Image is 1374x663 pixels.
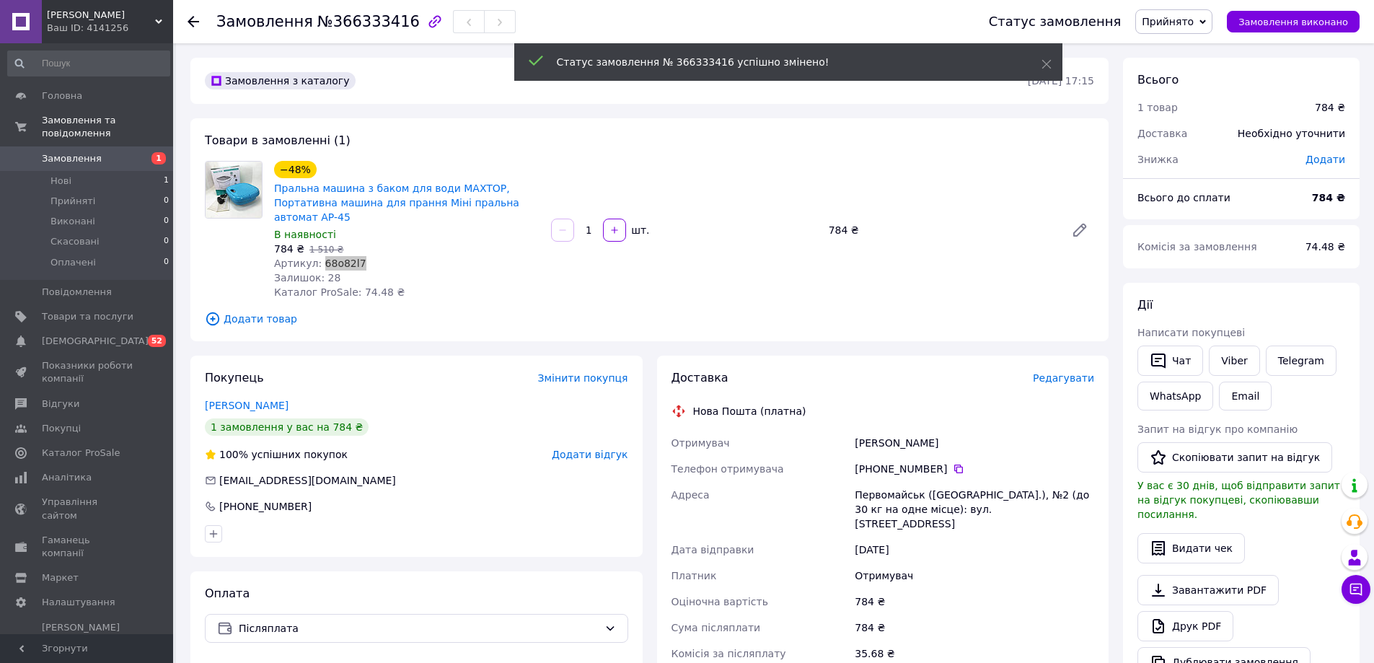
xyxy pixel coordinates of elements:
span: 52 [148,335,166,347]
span: Дата відправки [671,544,754,556]
span: Оплачені [50,256,96,269]
span: Запит на відгук про компанію [1137,423,1298,435]
a: [PERSON_NAME] [205,400,289,411]
span: Замовлення та повідомлення [42,114,173,140]
div: Первомайськ ([GEOGRAPHIC_DATA].), №2 (до 30 кг на одне місце): вул. [STREET_ADDRESS] [852,482,1097,537]
div: [PERSON_NAME] [852,430,1097,456]
img: Пральна машина з баком для води MAXTOP, Портативна машина для прання Міні пральна автомат AP-45 [206,162,262,218]
span: В наявності [274,229,336,240]
span: Налаштування [42,596,115,609]
span: Замовлення виконано [1238,17,1348,27]
span: Гаманець компанії [42,534,133,560]
div: 784 ₴ [823,220,1060,240]
span: Дії [1137,298,1153,312]
span: 1 [151,152,166,164]
a: WhatsApp [1137,382,1213,410]
span: Всього до сплати [1137,192,1230,203]
span: Залишок: 28 [274,272,340,284]
span: Скасовані [50,235,100,248]
button: Чат [1137,346,1203,376]
button: Email [1219,382,1272,410]
span: Додати [1305,154,1345,165]
span: Оціночна вартість [671,596,768,607]
div: 784 ₴ [852,615,1097,641]
span: Каталог ProSale [42,447,120,460]
span: Товари в замовленні (1) [205,133,351,147]
span: Твій Маркет [47,9,155,22]
span: Товари та послуги [42,310,133,323]
span: Адреса [671,489,710,501]
span: Головна [42,89,82,102]
button: Чат з покупцем [1342,575,1370,604]
div: шт. [627,223,651,237]
span: Комісія за замовлення [1137,241,1257,253]
span: Замовлення [42,152,102,165]
button: Замовлення виконано [1227,11,1360,32]
button: Видати чек [1137,533,1245,563]
span: Прийняті [50,195,95,208]
span: 100% [219,449,248,460]
div: Ваш ID: 4141256 [47,22,173,35]
div: [DATE] [852,537,1097,563]
span: Виконані [50,215,95,228]
span: Прийнято [1142,16,1194,27]
a: Редагувати [1065,216,1094,245]
div: Отримувач [852,563,1097,589]
div: успішних покупок [205,447,348,462]
div: Статус замовлення № 366333416 успішно змінено! [557,55,1005,69]
button: Скопіювати запит на відгук [1137,442,1332,473]
div: [PHONE_NUMBER] [855,462,1094,476]
span: Отримувач [671,437,730,449]
span: Маркет [42,571,79,584]
span: 0 [164,235,169,248]
span: Повідомлення [42,286,112,299]
div: −48% [274,161,317,178]
span: Телефон отримувача [671,463,784,475]
a: Telegram [1266,346,1336,376]
span: У вас є 30 днів, щоб відправити запит на відгук покупцеві, скопіювавши посилання. [1137,480,1340,520]
div: [PHONE_NUMBER] [218,499,313,514]
span: Замовлення [216,13,313,30]
span: Змінити покупця [538,372,628,384]
span: Доставка [1137,128,1187,139]
a: Viber [1209,346,1259,376]
span: Редагувати [1033,372,1094,384]
span: Доставка [671,371,728,385]
span: Додати відгук [552,449,627,460]
span: 784 ₴ [274,243,304,255]
span: 1 510 ₴ [309,245,343,255]
span: Післяплата [239,620,599,636]
span: 1 товар [1137,102,1178,113]
span: 74.48 ₴ [1305,241,1345,253]
span: 1 [164,175,169,188]
span: 0 [164,215,169,228]
span: Аналітика [42,471,92,484]
div: Нова Пошта (платна) [690,404,810,418]
span: Показники роботи компанії [42,359,133,385]
div: 784 ₴ [1315,100,1345,115]
span: Покупець [205,371,264,385]
a: Друк PDF [1137,611,1233,641]
span: Платник [671,570,717,581]
div: 784 ₴ [852,589,1097,615]
span: Відгуки [42,398,79,410]
span: Управління сайтом [42,496,133,522]
div: Необхідно уточнити [1229,118,1354,149]
span: Нові [50,175,71,188]
span: Написати покупцеві [1137,327,1245,338]
span: Покупці [42,422,81,435]
a: Завантажити PDF [1137,575,1279,605]
span: Додати товар [205,311,1094,327]
span: Каталог ProSale: 74.48 ₴ [274,286,405,298]
b: 784 ₴ [1312,192,1345,203]
span: [EMAIL_ADDRESS][DOMAIN_NAME] [219,475,396,486]
span: 0 [164,195,169,208]
span: [DEMOGRAPHIC_DATA] [42,335,149,348]
span: Знижка [1137,154,1179,165]
span: Артикул: 68o82l7 [274,258,366,269]
span: Всього [1137,73,1179,87]
span: 0 [164,256,169,269]
div: 1 замовлення у вас на 784 ₴ [205,418,369,436]
div: Статус замовлення [989,14,1122,29]
a: Пральна машина з баком для води MAXTOP, Портативна машина для прання Міні пральна автомат AP-45 [274,183,519,223]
